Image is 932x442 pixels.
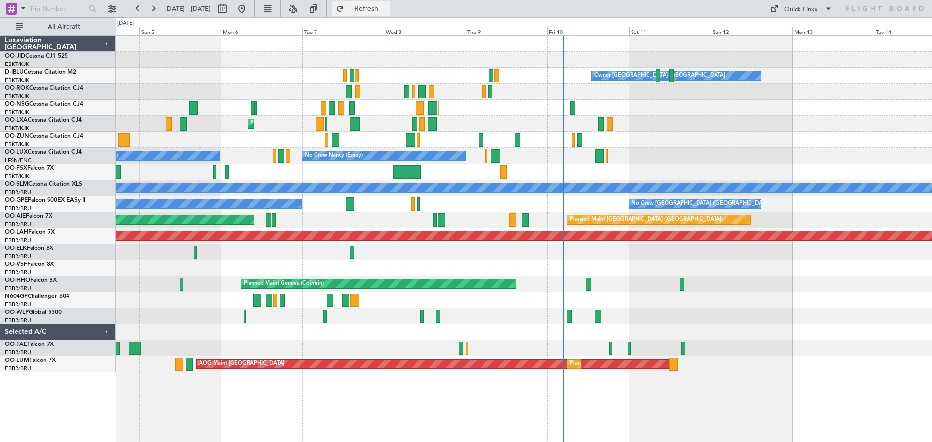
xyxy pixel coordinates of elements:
[5,117,28,123] span: OO-LXA
[5,181,28,187] span: OO-SLM
[5,365,31,372] a: EBBR/BRU
[5,349,31,356] a: EBBR/BRU
[5,85,83,91] a: OO-ROKCessna Citation CJ4
[5,358,56,363] a: OO-LUMFalcon 7X
[5,141,29,148] a: EBKT/KJK
[5,125,29,132] a: EBKT/KJK
[5,317,31,324] a: EBBR/BRU
[165,4,211,13] span: [DATE] - [DATE]
[5,53,68,59] a: OO-JIDCessna CJ1 525
[5,157,32,164] a: LFSN/ENC
[5,101,83,107] a: OO-NSGCessna Citation CJ4
[5,294,69,299] a: N604GFChallenger 604
[5,205,31,212] a: EBBR/BRU
[547,27,629,35] div: Fri 10
[5,269,31,276] a: EBBR/BRU
[5,69,76,75] a: D-IBLUCessna Citation M2
[5,93,29,100] a: EBKT/KJK
[5,246,27,251] span: OO-ELK
[5,253,31,260] a: EBBR/BRU
[5,197,28,203] span: OO-GPE
[139,27,221,35] div: Sun 5
[594,68,725,83] div: Owner [GEOGRAPHIC_DATA]-[GEOGRAPHIC_DATA]
[5,342,54,347] a: OO-FAEFalcon 7X
[5,342,27,347] span: OO-FAE
[346,5,387,12] span: Refresh
[466,27,547,35] div: Thu 9
[5,221,31,228] a: EBBR/BRU
[5,278,30,283] span: OO-HHO
[5,229,55,235] a: OO-LAHFalcon 7X
[25,23,102,30] span: All Aircraft
[221,27,302,35] div: Mon 6
[5,85,29,91] span: OO-ROK
[5,149,28,155] span: OO-LUX
[5,61,29,68] a: EBKT/KJK
[5,53,25,59] span: OO-JID
[384,27,466,35] div: Wed 8
[117,19,134,28] div: [DATE]
[765,1,837,16] button: Quick Links
[5,246,53,251] a: OO-ELKFalcon 8X
[305,148,363,163] div: No Crew Nancy (Essey)
[5,213,52,219] a: OO-AIEFalcon 7X
[5,173,29,180] a: EBKT/KJK
[332,1,390,16] button: Refresh
[5,262,27,267] span: OO-VSF
[5,197,85,203] a: OO-GPEFalcon 900EX EASy II
[199,357,284,371] div: AOG Maint [GEOGRAPHIC_DATA]
[5,165,27,171] span: OO-FSX
[5,358,29,363] span: OO-LUM
[5,294,28,299] span: N604GF
[792,27,874,35] div: Mon 13
[244,277,324,291] div: Planned Maint Geneva (Cointrin)
[632,196,794,211] div: No Crew [GEOGRAPHIC_DATA] ([GEOGRAPHIC_DATA] National)
[5,109,29,116] a: EBKT/KJK
[5,310,62,315] a: OO-WLPGlobal 5500
[629,27,711,35] div: Sat 11
[5,237,31,244] a: EBBR/BRU
[5,278,57,283] a: OO-HHOFalcon 8X
[5,301,31,308] a: EBBR/BRU
[5,117,82,123] a: OO-LXACessna Citation CJ4
[5,310,29,315] span: OO-WLP
[5,101,29,107] span: OO-NSG
[711,27,792,35] div: Sun 12
[5,262,54,267] a: OO-VSFFalcon 8X
[5,133,83,139] a: OO-ZUNCessna Citation CJ4
[5,285,31,292] a: EBBR/BRU
[5,133,29,139] span: OO-ZUN
[784,5,817,15] div: Quick Links
[5,77,29,84] a: EBKT/KJK
[5,69,24,75] span: D-IBLU
[570,357,746,371] div: Planned Maint [GEOGRAPHIC_DATA] ([GEOGRAPHIC_DATA] National)
[302,27,384,35] div: Tue 7
[5,149,82,155] a: OO-LUXCessna Citation CJ4
[570,213,723,227] div: Planned Maint [GEOGRAPHIC_DATA] ([GEOGRAPHIC_DATA])
[11,19,105,34] button: All Aircraft
[5,229,28,235] span: OO-LAH
[5,181,82,187] a: OO-SLMCessna Citation XLS
[5,189,31,196] a: EBBR/BRU
[250,116,364,131] div: Planned Maint Kortrijk-[GEOGRAPHIC_DATA]
[5,165,54,171] a: OO-FSXFalcon 7X
[30,1,85,16] input: Trip Number
[5,213,26,219] span: OO-AIE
